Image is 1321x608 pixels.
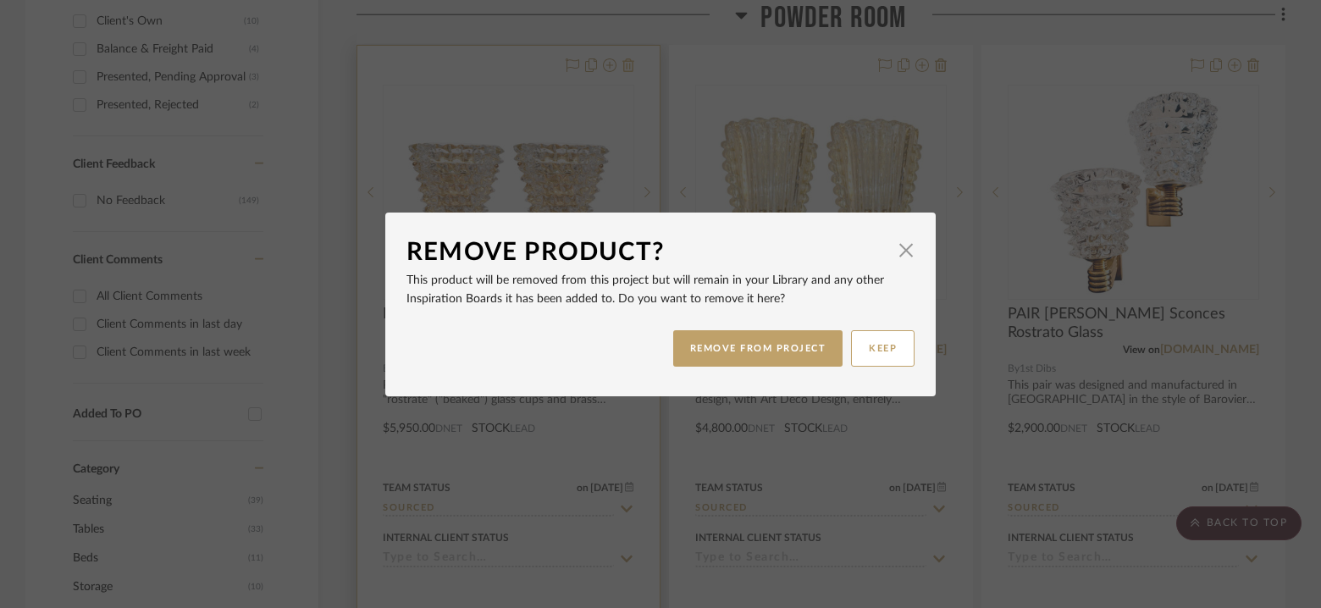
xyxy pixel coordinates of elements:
[851,330,915,367] button: KEEP
[673,330,843,367] button: REMOVE FROM PROJECT
[889,234,923,268] button: Close
[406,234,889,271] div: Remove Product?
[406,271,915,308] p: This product will be removed from this project but will remain in your Library and any other Insp...
[406,234,915,271] dialog-header: Remove Product?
